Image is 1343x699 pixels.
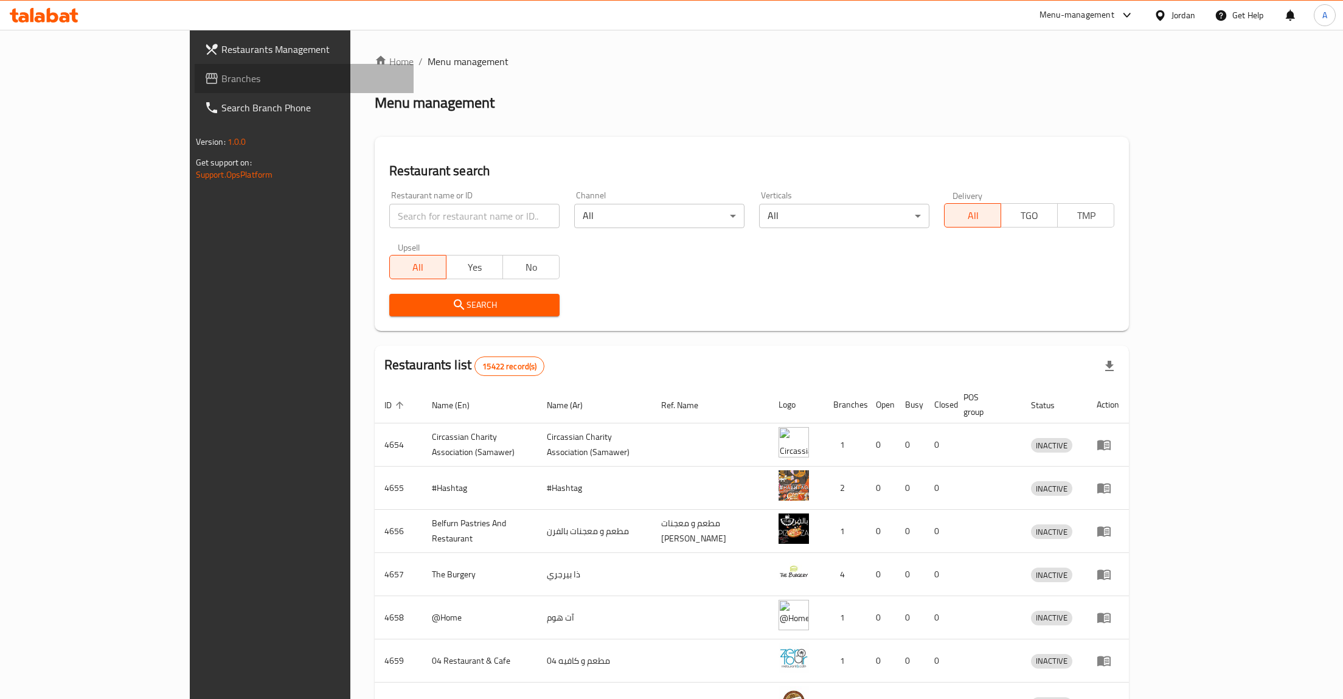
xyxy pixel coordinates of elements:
[925,467,954,510] td: 0
[474,356,544,376] div: Total records count
[953,191,983,200] label: Delivery
[384,398,408,412] span: ID
[195,35,414,64] a: Restaurants Management
[1097,653,1119,668] div: Menu
[375,93,495,113] h2: Menu management
[1031,439,1072,453] span: INACTIVE
[1322,9,1327,22] span: A
[779,643,809,673] img: 04 Restaurant & Cafe
[779,427,809,457] img: ​Circassian ​Charity ​Association​ (Samawer)
[779,557,809,587] img: The Burgery
[195,93,414,122] a: Search Branch Phone
[895,639,925,683] td: 0
[866,553,895,596] td: 0
[537,510,652,553] td: مطعم و معجنات بالفرن
[925,553,954,596] td: 0
[375,54,1130,69] nav: breadcrumb
[824,510,866,553] td: 1
[389,204,560,228] input: Search for restaurant name or ID..
[1031,524,1072,539] div: INACTIVE
[537,596,652,639] td: آت هوم
[221,100,404,115] span: Search Branch Phone
[824,639,866,683] td: 1
[537,639,652,683] td: مطعم و كافيه 04
[866,596,895,639] td: 0
[1031,568,1072,582] span: INACTIVE
[508,259,555,276] span: No
[422,510,537,553] td: Belfurn Pastries And Restaurant
[1097,610,1119,625] div: Menu
[1171,9,1195,22] div: Jordan
[1097,567,1119,582] div: Menu
[399,297,550,313] span: Search
[428,54,508,69] span: Menu management
[866,386,895,423] th: Open
[451,259,498,276] span: Yes
[1097,437,1119,452] div: Menu
[196,155,252,170] span: Get support on:
[1031,525,1072,539] span: INACTIVE
[779,600,809,630] img: @Home
[895,386,925,423] th: Busy
[446,255,503,279] button: Yes
[824,553,866,596] td: 4
[221,71,404,86] span: Branches
[824,467,866,510] td: 2
[949,207,996,224] span: All
[895,467,925,510] td: 0
[196,134,226,150] span: Version:
[389,294,560,316] button: Search
[895,596,925,639] td: 0
[418,54,423,69] li: /
[925,423,954,467] td: 0
[925,386,954,423] th: Closed
[1087,386,1129,423] th: Action
[963,390,1007,419] span: POS group
[866,467,895,510] td: 0
[925,510,954,553] td: 0
[895,553,925,596] td: 0
[547,398,599,412] span: Name (Ar)
[651,510,768,553] td: مطعم و معجنات [PERSON_NAME]
[759,204,929,228] div: All
[1097,524,1119,538] div: Menu
[422,639,537,683] td: 04 Restaurant & Cafe
[1057,203,1114,228] button: TMP
[395,259,442,276] span: All
[1031,654,1072,669] div: INACTIVE
[1031,438,1072,453] div: INACTIVE
[866,639,895,683] td: 0
[221,42,404,57] span: Restaurants Management
[1031,398,1071,412] span: Status
[779,470,809,501] img: #Hashtag
[422,423,537,467] td: ​Circassian ​Charity ​Association​ (Samawer)
[1039,8,1114,23] div: Menu-management
[895,510,925,553] td: 0
[422,596,537,639] td: @Home
[1031,611,1072,625] span: INACTIVE
[824,596,866,639] td: 1
[1006,207,1053,224] span: TGO
[1097,481,1119,495] div: Menu
[502,255,560,279] button: No
[824,386,866,423] th: Branches
[537,467,652,510] td: #Hashtag
[1031,482,1072,496] span: INACTIVE
[422,467,537,510] td: #Hashtag
[196,167,273,183] a: Support.OpsPlatform
[661,398,714,412] span: Ref. Name
[1031,481,1072,496] div: INACTIVE
[1001,203,1058,228] button: TGO
[227,134,246,150] span: 1.0.0
[769,386,824,423] th: Logo
[398,243,420,251] label: Upsell
[537,423,652,467] td: ​Circassian ​Charity ​Association​ (Samawer)
[537,553,652,596] td: ذا بيرجري
[925,639,954,683] td: 0
[866,510,895,553] td: 0
[779,513,809,544] img: Belfurn Pastries And Restaurant
[432,398,485,412] span: Name (En)
[1031,654,1072,668] span: INACTIVE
